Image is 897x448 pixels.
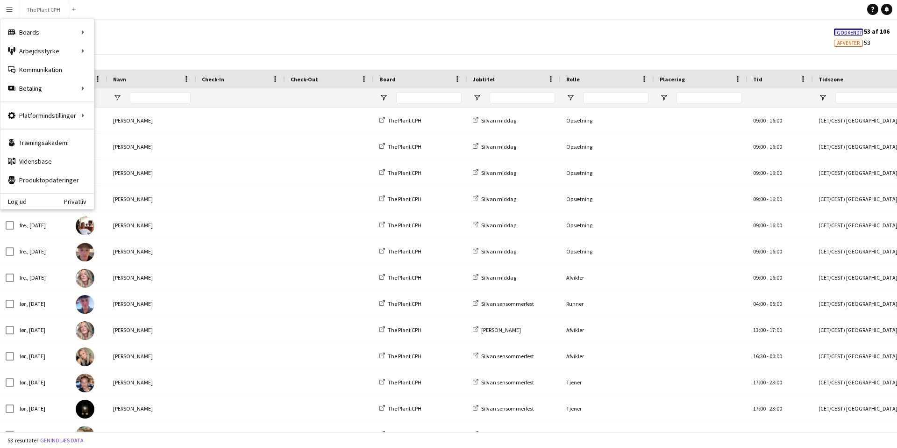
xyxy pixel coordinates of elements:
[473,195,516,202] a: Silvan middag
[388,379,421,386] span: The Plant CPH
[819,76,843,83] span: Tidszone
[76,243,94,261] img: Gustav Lüchau Pedersen
[107,317,196,343] div: [PERSON_NAME]
[379,274,421,281] a: The Plant CPH
[481,143,516,150] span: Silvan middag
[767,379,769,386] span: -
[753,248,766,255] span: 09:00
[388,195,421,202] span: The Plant CPH
[769,248,782,255] span: 16:00
[834,38,870,47] span: 53
[107,369,196,395] div: [PERSON_NAME]
[566,94,575,102] button: Åbn Filtermenu
[379,326,421,333] a: The Plant CPH
[76,217,94,235] img: Tobias Aagaard
[769,405,782,412] span: 23:00
[107,238,196,264] div: [PERSON_NAME]
[473,222,516,229] a: Silvan middag
[561,317,654,343] div: Afvikler
[107,186,196,212] div: [PERSON_NAME]
[388,353,421,360] span: The Plant CPH
[769,143,782,150] span: 16:00
[14,396,70,421] div: lør., [DATE]
[481,169,516,176] span: Silvan middag
[561,238,654,264] div: Opsætning
[107,134,196,159] div: [PERSON_NAME]
[107,160,196,186] div: [PERSON_NAME]
[14,422,70,448] div: lør., [DATE]
[14,317,70,343] div: lør., [DATE]
[107,396,196,421] div: [PERSON_NAME]
[388,405,421,412] span: The Plant CPH
[769,353,782,360] span: 00:00
[107,343,196,369] div: [PERSON_NAME]
[561,343,654,369] div: Afvikler
[202,76,224,83] span: Check-In
[388,117,421,124] span: The Plant CPH
[481,353,534,360] span: Silvan sensommerfest
[14,369,70,395] div: lør., [DATE]
[107,291,196,317] div: [PERSON_NAME]
[379,431,421,438] a: The Plant CPH
[767,300,769,307] span: -
[388,248,421,255] span: The Plant CPH
[113,94,121,102] button: Åbn Filtermenu
[14,265,70,290] div: fre., [DATE]
[0,106,94,125] div: Platformindstillinger
[14,343,70,369] div: lør., [DATE]
[753,222,766,229] span: 09:00
[76,321,94,340] img: Frederikke Juel Hedels
[561,291,654,317] div: Runner
[753,353,766,360] span: 16:30
[481,431,534,438] span: Silvan sensommerfest
[481,405,534,412] span: Silvan sensommerfest
[481,117,516,124] span: Silvan middag
[561,265,654,290] div: Afvikler
[0,198,27,205] a: Log ud
[767,353,769,360] span: -
[676,92,742,103] input: Placering Filter Input
[561,396,654,421] div: Tjener
[769,379,782,386] span: 23:00
[753,143,766,150] span: 09:00
[388,143,421,150] span: The Plant CPH
[0,79,94,98] div: Betaling
[769,326,782,333] span: 17:00
[769,300,782,307] span: 05:00
[660,76,685,83] span: Placering
[473,300,534,307] a: Silvan sensommerfest
[561,108,654,133] div: Opsætning
[767,274,769,281] span: -
[753,379,766,386] span: 17:00
[481,300,534,307] span: Silvan sensommerfest
[107,422,196,448] div: [PERSON_NAME]
[583,92,648,103] input: Rolle Filter Input
[481,222,516,229] span: Silvan middag
[767,117,769,124] span: -
[561,186,654,212] div: Opsætning
[490,92,555,103] input: Jobtitel Filter Input
[76,269,94,288] img: Frederikke Juel Hedels
[769,274,782,281] span: 16:00
[660,94,668,102] button: Åbn Filtermenu
[767,326,769,333] span: -
[481,195,516,202] span: Silvan middag
[379,76,396,83] span: Board
[767,405,769,412] span: -
[753,117,766,124] span: 09:00
[14,212,70,238] div: fre., [DATE]
[481,274,516,281] span: Silvan middag
[753,431,766,438] span: 17:00
[388,274,421,281] span: The Plant CPH
[19,0,68,19] button: The Plant CPH
[753,169,766,176] span: 09:00
[473,326,521,333] a: [PERSON_NAME]
[76,295,94,314] img: Jakob Hedels
[767,222,769,229] span: -
[291,76,318,83] span: Check-Out
[767,169,769,176] span: -
[379,169,421,176] a: The Plant CPH
[473,76,495,83] span: Jobtitel
[107,108,196,133] div: [PERSON_NAME]
[379,94,388,102] button: Åbn Filtermenu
